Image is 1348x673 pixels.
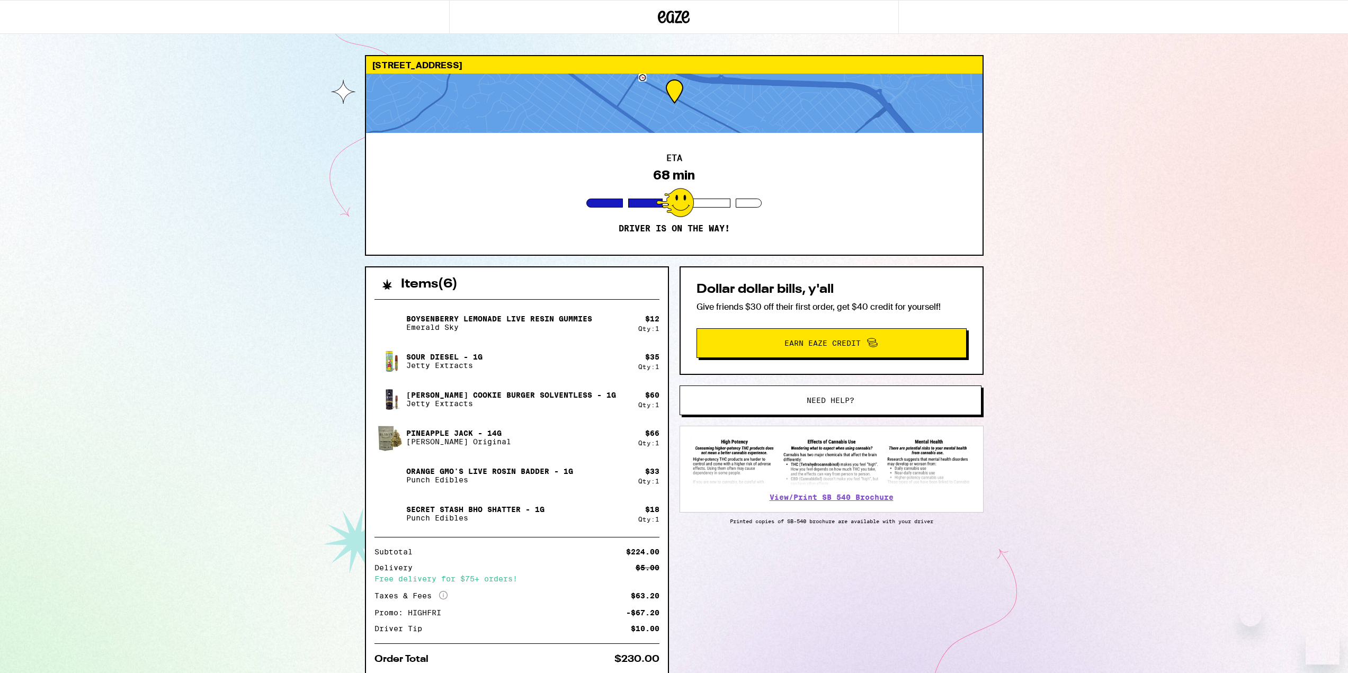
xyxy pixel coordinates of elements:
div: Qty: 1 [638,401,659,408]
div: Qty: 1 [638,439,659,446]
div: 68 min [653,168,695,183]
div: Free delivery for $75+ orders! [374,575,659,582]
img: Boysenberry Lemonade Live Resin Gummies [374,308,404,338]
img: Tangie Cookie Burger Solventless - 1g [374,384,404,414]
div: $ 60 [645,391,659,399]
div: Taxes & Fees [374,591,448,600]
img: SB 540 Brochure preview [691,437,972,486]
span: Earn Eaze Credit [784,339,861,347]
div: $10.00 [631,625,659,632]
h2: Dollar dollar bills, y'all [697,283,967,296]
h2: ETA [666,154,682,163]
div: $230.00 [614,654,659,664]
p: Give friends $30 off their first order, get $40 credit for yourself! [697,301,967,312]
p: Orange GMO's Live Rosin Badder - 1g [406,467,573,475]
div: Qty: 1 [638,363,659,370]
div: Qty: 1 [638,516,659,523]
div: Driver Tip [374,625,430,632]
span: Need help? [807,397,854,404]
p: Printed copies of SB-540 brochure are available with your driver [680,518,984,524]
p: Emerald Sky [406,323,592,331]
div: $ 33 [645,467,659,475]
p: Driver is on the way! [619,223,730,234]
div: $5.00 [636,564,659,571]
button: Need help? [680,385,981,415]
p: Jetty Extracts [406,399,616,408]
div: $224.00 [626,548,659,555]
img: Secret Stash BHO Shatter - 1g [374,499,404,528]
img: Pineapple Jack - 14g [374,423,404,452]
div: $ 12 [645,315,659,323]
div: Qty: 1 [638,478,659,484]
button: Earn Eaze Credit [697,328,967,358]
h2: Items ( 6 ) [401,278,458,291]
div: Subtotal [374,548,420,555]
div: $ 66 [645,429,659,437]
div: $ 35 [645,353,659,361]
p: [PERSON_NAME] Cookie Burger Solventless - 1g [406,391,616,399]
div: $63.20 [631,592,659,599]
div: [STREET_ADDRESS] [366,56,983,74]
p: Punch Edibles [406,514,544,522]
a: View/Print SB 540 Brochure [770,493,894,501]
div: Delivery [374,564,420,571]
img: Sour Diesel - 1g [374,346,404,376]
p: Boysenberry Lemonade Live Resin Gummies [406,315,592,323]
p: Punch Edibles [406,475,573,484]
p: Sour Diesel - 1g [406,353,483,361]
div: Order Total [374,654,436,664]
div: $ 18 [645,505,659,514]
img: Orange GMO's Live Rosin Badder - 1g [374,461,404,490]
p: Secret Stash BHO Shatter - 1g [406,505,544,514]
div: Promo: HIGHFRI [374,609,449,616]
div: -$67.20 [626,609,659,616]
div: Qty: 1 [638,325,659,332]
p: [PERSON_NAME] Original [406,437,511,446]
iframe: Button to launch messaging window [1306,631,1340,665]
p: Pineapple Jack - 14g [406,429,511,437]
p: Jetty Extracts [406,361,483,370]
iframe: Close message [1240,605,1261,626]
